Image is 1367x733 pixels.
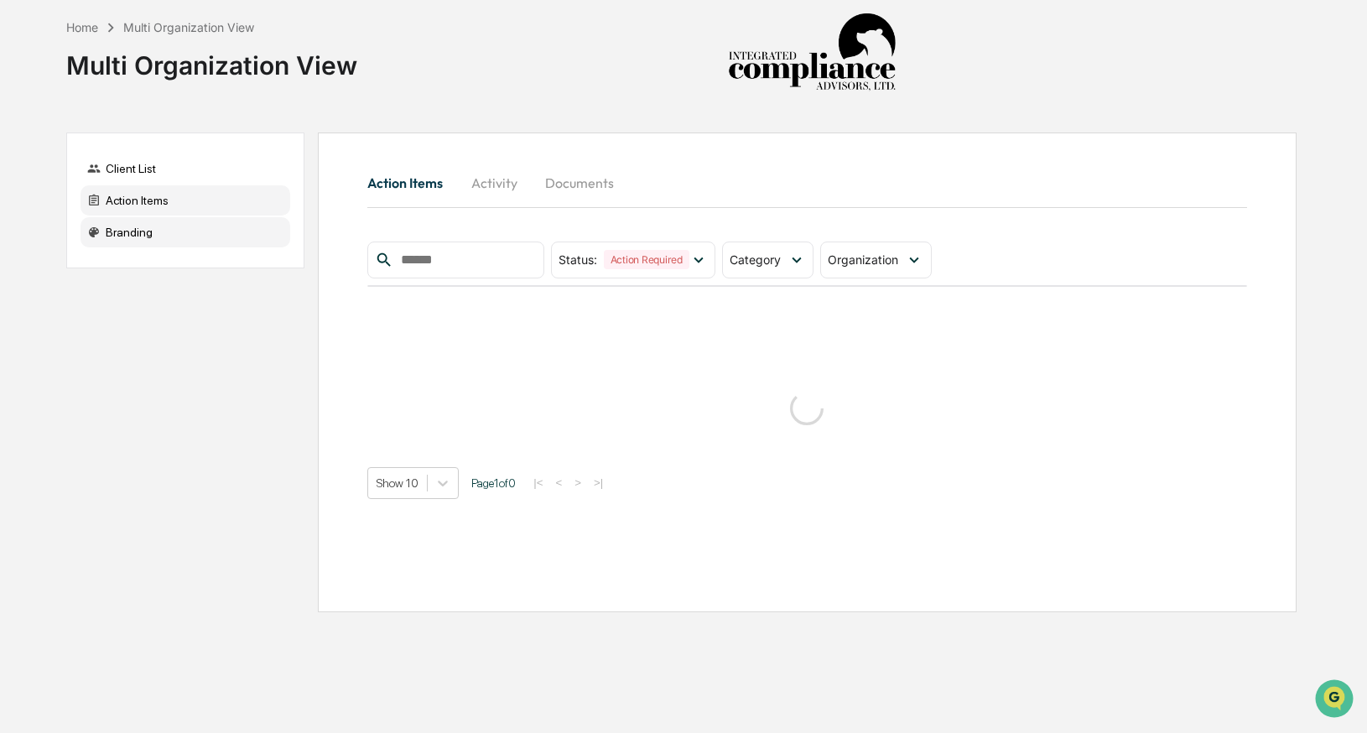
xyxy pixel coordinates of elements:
span: Attestations [138,211,208,228]
span: Data Lookup [34,243,106,260]
div: Action Required [604,250,689,269]
img: Integrated Compliance Advisors [728,13,896,92]
a: Powered byPylon [118,283,203,297]
div: Action Items [81,185,290,216]
button: < [550,476,567,490]
iframe: Open customer support [1313,678,1359,723]
a: 🔎Data Lookup [10,237,112,267]
p: How can we help? [17,35,305,62]
div: 🔎 [17,245,30,258]
span: Category [730,252,781,267]
a: 🖐️Preclearance [10,205,115,235]
div: Home [66,20,98,34]
span: Page 1 of 0 [471,476,516,490]
div: Client List [81,153,290,184]
span: Pylon [167,284,203,297]
button: Action Items [367,163,456,203]
div: 🗄️ [122,213,135,226]
button: Documents [532,163,627,203]
button: |< [528,476,548,490]
button: Activity [456,163,532,203]
button: > [569,476,586,490]
div: Multi Organization View [66,37,357,81]
div: 🖐️ [17,213,30,226]
button: >| [589,476,608,490]
span: Organization [828,252,898,267]
a: 🗄️Attestations [115,205,215,235]
div: We're available if you need us! [57,145,212,159]
div: Branding [81,217,290,247]
div: Start new chat [57,128,275,145]
img: 1746055101610-c473b297-6a78-478c-a979-82029cc54cd1 [17,128,47,159]
span: Status : [559,252,597,267]
button: Start new chat [285,133,305,153]
div: Multi Organization View [123,20,254,34]
div: activity tabs [367,163,1246,203]
span: Preclearance [34,211,108,228]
